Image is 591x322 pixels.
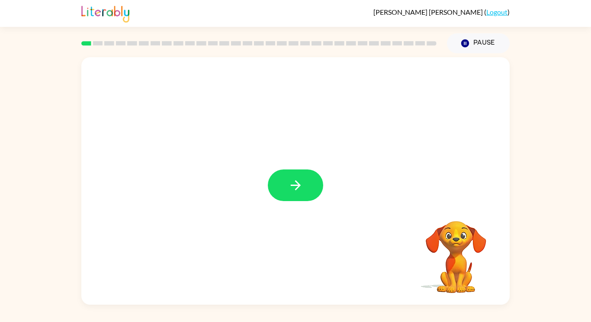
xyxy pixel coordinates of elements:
span: [PERSON_NAME] [PERSON_NAME] [373,8,484,16]
div: ( ) [373,8,510,16]
a: Logout [486,8,507,16]
button: Pause [447,33,510,53]
video: Your browser must support playing .mp4 files to use Literably. Please try using another browser. [413,208,499,294]
img: Literably [81,3,129,23]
